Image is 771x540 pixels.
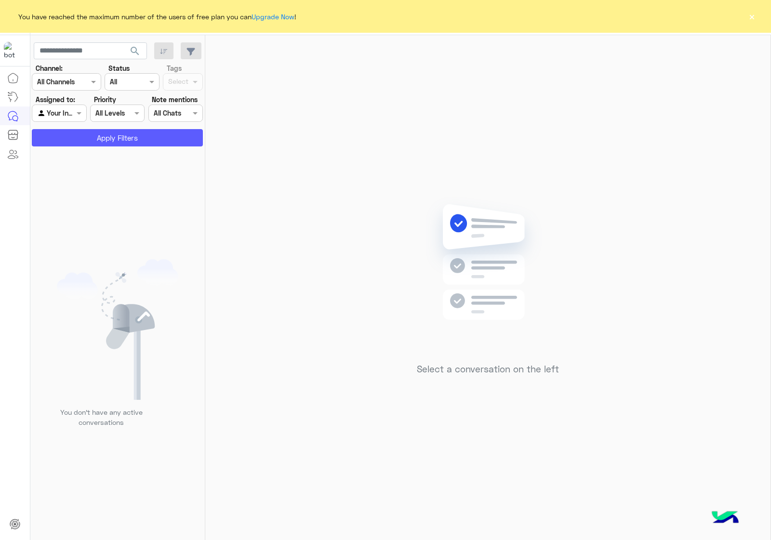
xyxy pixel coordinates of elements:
[32,129,203,146] button: Apply Filters
[108,63,130,73] label: Status
[53,407,150,428] p: You don’t have any active conversations
[36,94,75,105] label: Assigned to:
[129,45,141,57] span: search
[252,13,294,21] a: Upgrade Now
[123,42,147,63] button: search
[418,197,558,356] img: no messages
[747,12,757,21] button: ×
[4,42,21,59] img: 713415422032625
[152,94,198,105] label: Note mentions
[94,94,116,105] label: Priority
[57,259,178,400] img: empty users
[36,63,63,73] label: Channel:
[18,12,296,22] span: You have reached the maximum number of the users of free plan you can !
[417,364,559,375] h5: Select a conversation on the left
[708,501,742,535] img: hulul-logo.png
